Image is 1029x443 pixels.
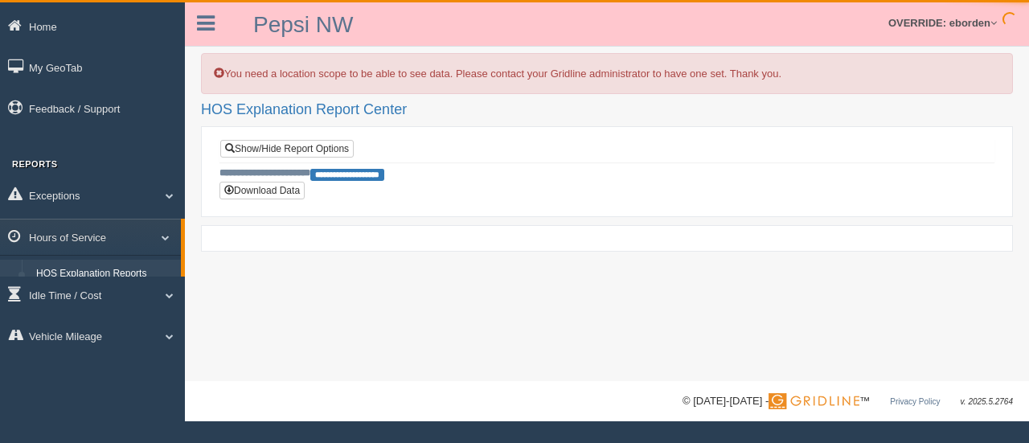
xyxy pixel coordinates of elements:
[769,393,859,409] img: Gridline
[201,102,1013,118] h2: HOS Explanation Report Center
[961,397,1013,406] span: v. 2025.5.2764
[201,53,1013,94] div: You need a location scope to be able to see data. Please contact your Gridline administrator to h...
[219,182,305,199] button: Download Data
[220,140,354,158] a: Show/Hide Report Options
[253,12,353,37] a: Pepsi NW
[29,260,181,289] a: HOS Explanation Reports
[683,393,1013,410] div: © [DATE]-[DATE] - ™
[890,397,940,406] a: Privacy Policy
